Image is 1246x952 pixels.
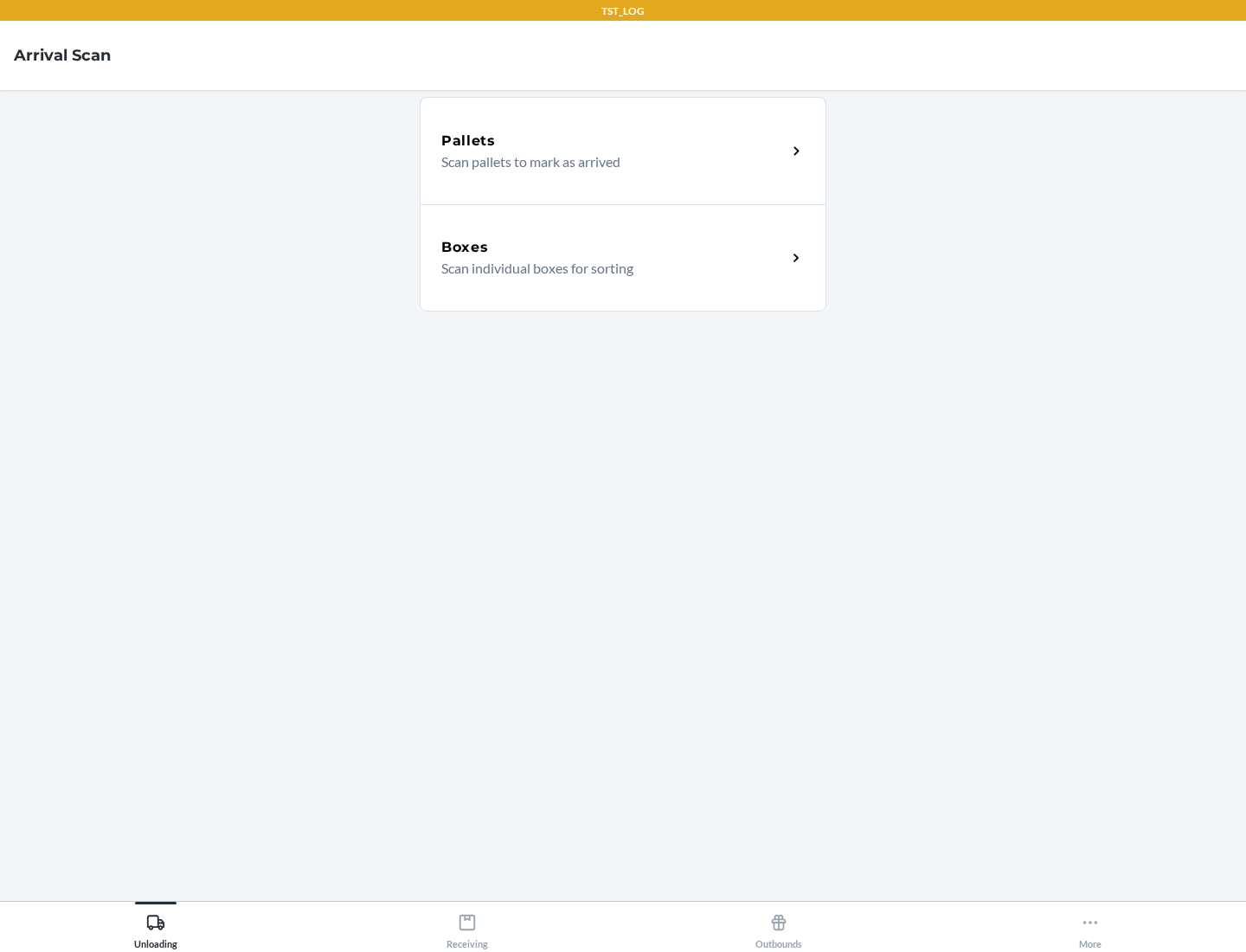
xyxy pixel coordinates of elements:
p: Scan pallets to mark as arrived [441,151,773,172]
button: More [934,902,1246,949]
button: Outbounds [623,902,934,949]
h4: Arrival Scan [14,44,111,67]
p: TST_LOG [601,3,645,19]
div: Unloading [134,906,177,949]
a: BoxesScan individual boxes for sorting [420,204,826,312]
button: Receiving [311,902,623,949]
h5: Boxes [441,237,489,258]
div: Outbounds [755,906,802,949]
div: More [1079,906,1101,949]
h5: Pallets [441,131,496,151]
p: Scan individual boxes for sorting [441,258,773,279]
div: Receiving [446,906,488,949]
a: PalletsScan pallets to mark as arrived [420,97,826,204]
